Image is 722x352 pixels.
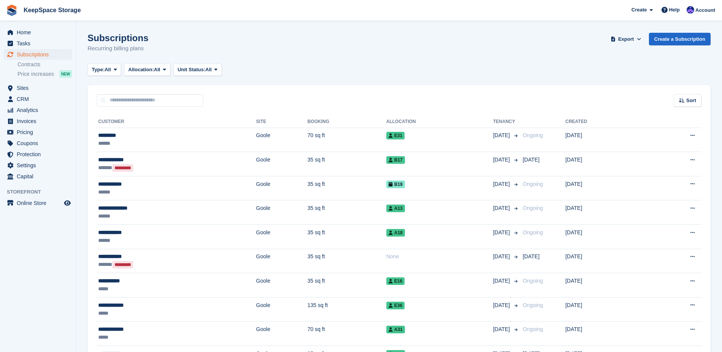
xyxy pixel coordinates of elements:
span: E16 [386,277,405,285]
span: Ongoing [523,326,543,332]
a: menu [4,138,72,149]
span: Online Store [17,198,62,208]
th: Tenancy [493,116,520,128]
td: [DATE] [565,225,644,249]
td: 35 sq ft [308,200,386,225]
td: Goole [256,297,308,322]
p: Recurring billing plans [88,44,148,53]
a: KeepSpace Storage [21,4,84,16]
span: [DATE] [493,180,511,188]
a: menu [4,149,72,160]
span: [DATE] [493,204,511,212]
td: Goole [256,200,308,225]
td: 35 sq ft [308,176,386,200]
span: [DATE] [493,301,511,309]
span: Allocation: [128,66,154,74]
span: Help [669,6,680,14]
a: menu [4,116,72,126]
span: E36 [386,302,405,309]
span: Settings [17,160,62,171]
span: A31 [386,326,405,333]
span: B19 [386,181,405,188]
span: Type: [92,66,105,74]
span: Analytics [17,105,62,115]
td: Goole [256,273,308,298]
span: Create [631,6,647,14]
span: Sort [686,97,696,104]
h1: Subscriptions [88,33,148,43]
td: Goole [256,322,308,346]
span: Unit Status: [178,66,206,74]
span: E31 [386,132,405,139]
span: [DATE] [493,325,511,333]
span: Ongoing [523,181,543,187]
span: B17 [386,156,405,164]
span: Ongoing [523,229,543,235]
span: Price increases [18,70,54,78]
td: [DATE] [565,273,644,298]
span: Protection [17,149,62,160]
a: menu [4,83,72,93]
th: Customer [97,116,256,128]
a: menu [4,198,72,208]
span: Ongoing [523,205,543,211]
th: Site [256,116,308,128]
a: menu [4,38,72,49]
a: menu [4,105,72,115]
span: [DATE] [523,157,539,163]
a: Preview store [63,198,72,208]
span: Account [695,6,715,14]
a: Contracts [18,61,72,68]
span: Ongoing [523,302,543,308]
div: None [386,253,493,261]
td: 35 sq ft [308,225,386,249]
span: A18 [386,229,405,237]
span: Storefront [7,188,76,196]
span: [DATE] [493,156,511,164]
td: [DATE] [565,322,644,346]
a: menu [4,160,72,171]
td: 35 sq ft [308,249,386,273]
td: [DATE] [565,297,644,322]
button: Allocation: All [124,64,171,76]
span: Subscriptions [17,49,62,60]
span: Ongoing [523,278,543,284]
a: menu [4,171,72,182]
td: [DATE] [565,176,644,200]
td: 35 sq ft [308,152,386,176]
span: All [154,66,160,74]
span: All [206,66,212,74]
td: Goole [256,249,308,273]
img: Chloe Clark [687,6,694,14]
span: [DATE] [523,253,539,259]
td: [DATE] [565,249,644,273]
td: [DATE] [565,200,644,225]
span: Pricing [17,127,62,138]
td: Goole [256,176,308,200]
button: Unit Status: All [174,64,222,76]
span: [DATE] [493,277,511,285]
span: Capital [17,171,62,182]
th: Booking [308,116,386,128]
td: 35 sq ft [308,273,386,298]
span: A13 [386,205,405,212]
span: Sites [17,83,62,93]
a: menu [4,127,72,138]
td: 70 sq ft [308,128,386,152]
span: [DATE] [493,229,511,237]
td: [DATE] [565,128,644,152]
span: [DATE] [493,253,511,261]
span: Invoices [17,116,62,126]
th: Allocation [386,116,493,128]
td: 135 sq ft [308,297,386,322]
a: menu [4,94,72,104]
a: Create a Subscription [649,33,711,45]
td: Goole [256,152,308,176]
span: Coupons [17,138,62,149]
td: Goole [256,128,308,152]
td: 70 sq ft [308,322,386,346]
span: Ongoing [523,132,543,138]
span: Export [618,35,634,43]
button: Export [609,33,643,45]
span: Tasks [17,38,62,49]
